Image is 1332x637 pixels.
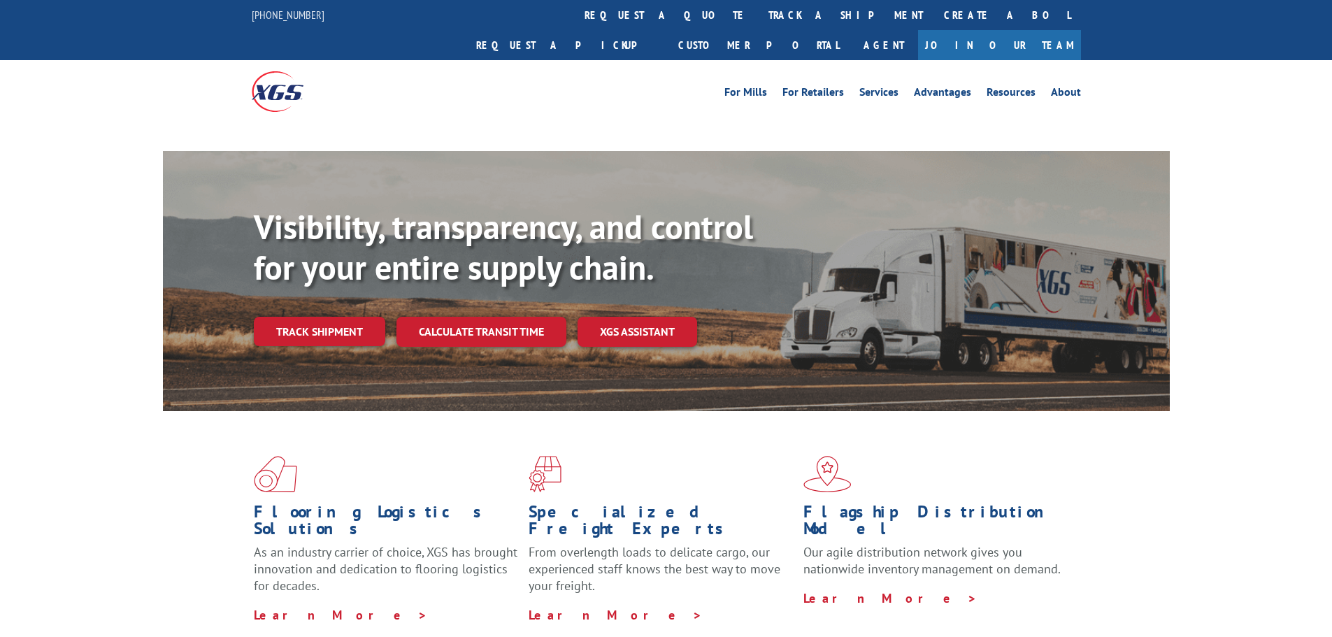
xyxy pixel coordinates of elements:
[578,317,697,347] a: XGS ASSISTANT
[466,30,668,60] a: Request a pickup
[254,205,753,289] b: Visibility, transparency, and control for your entire supply chain.
[529,607,703,623] a: Learn More >
[254,544,517,594] span: As an industry carrier of choice, XGS has brought innovation and dedication to flooring logistics...
[529,544,793,606] p: From overlength loads to delicate cargo, our experienced staff knows the best way to move your fr...
[803,456,852,492] img: xgs-icon-flagship-distribution-model-red
[914,87,971,102] a: Advantages
[850,30,918,60] a: Agent
[859,87,898,102] a: Services
[668,30,850,60] a: Customer Portal
[918,30,1081,60] a: Join Our Team
[254,456,297,492] img: xgs-icon-total-supply-chain-intelligence-red
[803,544,1061,577] span: Our agile distribution network gives you nationwide inventory management on demand.
[252,8,324,22] a: [PHONE_NUMBER]
[254,607,428,623] a: Learn More >
[529,456,561,492] img: xgs-icon-focused-on-flooring-red
[1051,87,1081,102] a: About
[987,87,1036,102] a: Resources
[803,590,977,606] a: Learn More >
[396,317,566,347] a: Calculate transit time
[254,503,518,544] h1: Flooring Logistics Solutions
[803,503,1068,544] h1: Flagship Distribution Model
[529,503,793,544] h1: Specialized Freight Experts
[254,317,385,346] a: Track shipment
[782,87,844,102] a: For Retailers
[724,87,767,102] a: For Mills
